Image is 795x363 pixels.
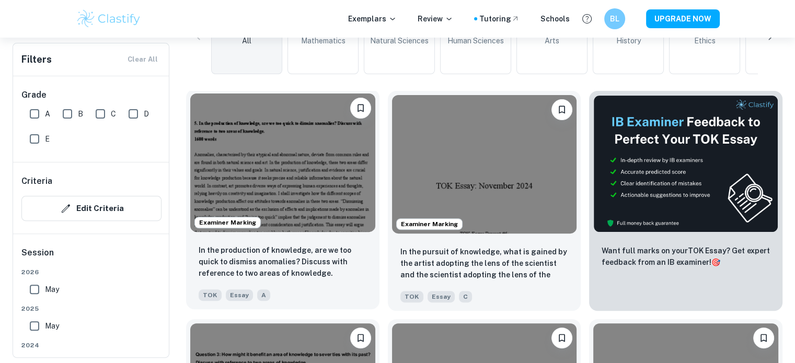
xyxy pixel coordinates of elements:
span: Examiner Marking [397,219,462,229]
span: Essay [428,291,455,302]
button: Bookmark [753,327,774,348]
button: Bookmark [551,327,572,348]
button: Edit Criteria [21,196,162,221]
span: Mathematics [301,35,345,46]
span: C [111,108,116,120]
span: 2025 [21,304,162,313]
span: Ethics [694,35,716,46]
span: A [45,108,50,120]
h6: Filters [21,52,52,67]
span: E [45,133,50,145]
span: 2024 [21,341,162,350]
span: Natural Sciences [370,35,429,46]
button: BL [604,8,625,29]
a: Schools [540,13,570,25]
button: Bookmark [551,99,572,120]
button: Bookmark [350,327,371,348]
span: C [459,291,472,302]
h6: BL [608,13,620,25]
span: A [257,289,270,301]
span: Essay [226,289,253,301]
a: Tutoring [479,13,520,25]
span: History [616,35,641,46]
span: Examiner Marking [195,218,260,227]
span: May [45,284,59,295]
span: 2026 [21,267,162,277]
span: All [242,35,251,46]
h6: Grade [21,89,162,101]
span: Human Sciences [447,35,504,46]
a: ThumbnailWant full marks on yourTOK Essay? Get expert feedback from an IB examiner! [589,91,782,311]
h6: Criteria [21,175,52,188]
button: UPGRADE NOW [646,9,720,28]
span: B [78,108,83,120]
p: Exemplars [348,13,397,25]
a: Examiner MarkingBookmarkIn the pursuit of knowledge, what is gained by the artist adopting the le... [388,91,581,311]
img: TOK Essay example thumbnail: In the production of knowledge, are we t [190,93,375,232]
p: In the production of knowledge, are we too quick to dismiss anomalies? Discuss with reference to ... [199,244,367,279]
img: Thumbnail [593,95,778,232]
button: Help and Feedback [578,10,596,28]
span: TOK [400,291,423,302]
a: Examiner MarkingBookmarkIn the production of knowledge, are we too quick to dismiss anomalies? Di... [186,91,379,311]
button: Bookmark [350,98,371,119]
span: D [144,108,149,120]
img: Clastify logo [76,8,142,29]
span: TOK [199,289,222,301]
span: Arts [545,35,559,46]
p: In the pursuit of knowledge, what is gained by the artist adopting the lens of the scientist and ... [400,246,569,282]
span: May [45,320,59,332]
img: TOK Essay example thumbnail: In the pursuit of knowledge, what is gai [392,95,577,233]
h6: Session [21,247,162,267]
p: Want full marks on your TOK Essay ? Get expert feedback from an IB examiner! [602,245,770,268]
span: 🎯 [711,258,720,266]
p: Review [418,13,453,25]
